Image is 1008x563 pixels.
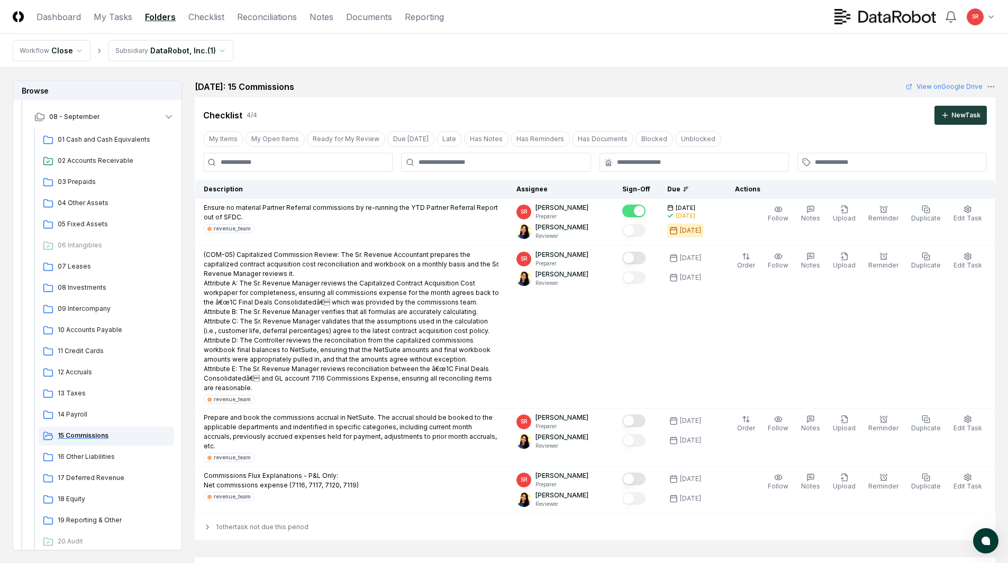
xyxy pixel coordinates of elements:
[39,342,174,361] a: 11 Credit Cards
[768,214,788,222] span: Follow
[13,40,233,61] nav: breadcrumb
[310,11,333,23] a: Notes
[680,436,701,445] div: [DATE]
[39,257,174,276] a: 07 Leases
[951,250,984,272] button: Edit Task
[26,105,183,128] button: 08 - September
[953,214,982,222] span: Edit Task
[801,482,820,490] span: Notes
[833,214,856,222] span: Upload
[58,304,170,313] span: 09 Intercompany
[951,413,984,435] button: Edit Task
[727,184,987,194] div: Actions
[866,413,901,435] button: Reminder
[951,110,980,120] div: New Task
[766,471,791,493] button: Follow
[58,452,170,462] span: 16 Other Liabilities
[801,261,820,269] span: Notes
[39,131,174,150] a: 01 Cash and Cash Equivalents
[58,410,170,419] span: 14 Payroll
[204,203,500,222] p: Ensure no material Partner Referral commissions by re-running the YTD Partner Referral Report out...
[405,11,444,23] a: Reporting
[516,434,531,449] img: ACg8ocKO-3G6UtcSn9a5p2PdI879Oh_tobqT7vJnb_FmuK1XD8isku4=s96-c
[801,214,820,222] span: Notes
[521,476,528,484] span: SR
[675,131,721,147] button: Unblocked
[39,194,174,213] a: 04 Other Assets
[535,232,588,240] p: Reviewer
[58,473,170,483] span: 17 Deferred Revenue
[39,532,174,551] a: 20 Audit
[680,253,701,263] div: [DATE]
[868,424,898,432] span: Reminder
[833,261,856,269] span: Upload
[535,279,588,287] p: Reviewer
[951,203,984,225] button: Edit Task
[204,471,359,490] p: Commissions Flux Explanations - P&L Only: Net commissions expense (7116, 7117, 7120, 7119)
[203,109,242,122] div: Checklist
[667,184,710,194] div: Due
[58,325,170,335] span: 10 Accounts Payable
[735,413,757,435] button: Order
[866,471,901,493] button: Reminder
[58,389,170,398] span: 13 Taxes
[909,250,943,272] button: Duplicate
[909,413,943,435] button: Duplicate
[535,413,588,422] p: [PERSON_NAME]
[535,491,588,500] p: [PERSON_NAME]
[831,203,858,225] button: Upload
[737,261,755,269] span: Order
[58,177,170,187] span: 03 Prepaids
[972,13,979,21] span: SR
[614,180,659,199] th: Sign-Off
[768,424,788,432] span: Follow
[214,454,251,462] div: revenue_team
[508,180,614,199] th: Assignee
[799,471,822,493] button: Notes
[906,82,983,91] a: View onGoogle Drive
[622,252,646,264] button: Mark complete
[437,131,462,147] button: Late
[13,11,24,22] img: Logo
[195,80,294,93] h2: [DATE]: 15 Commissions
[511,131,570,147] button: Has Reminders
[39,300,174,319] a: 09 Intercompany
[37,11,81,23] a: Dashboard
[214,395,251,403] div: revenue_team
[58,346,170,356] span: 11 Credit Cards
[572,131,633,147] button: Has Documents
[204,413,500,451] p: Prepare and book the commissions accrual in NetSuite. The accrual should be booked to the applica...
[39,448,174,467] a: 16 Other Liabilities
[868,214,898,222] span: Reminder
[680,273,701,282] div: [DATE]
[766,413,791,435] button: Follow
[622,492,646,505] button: Mark complete
[833,482,856,490] span: Upload
[535,213,588,220] p: Preparer
[622,473,646,485] button: Mark complete
[866,250,901,272] button: Reminder
[58,241,170,250] span: 06 Intangibles
[635,131,673,147] button: Blocked
[680,494,701,503] div: [DATE]
[799,203,822,225] button: Notes
[307,131,385,147] button: Ready for My Review
[39,321,174,340] a: 10 Accounts Payable
[953,424,982,432] span: Edit Task
[20,46,49,56] div: Workflow
[766,203,791,225] button: Follow
[535,481,588,488] p: Preparer
[535,471,588,481] p: [PERSON_NAME]
[831,250,858,272] button: Upload
[39,384,174,403] a: 13 Taxes
[195,180,508,199] th: Description
[911,482,941,490] span: Duplicate
[868,261,898,269] span: Reminder
[676,212,695,220] div: [DATE]
[39,427,174,446] a: 15 Commissions
[911,261,941,269] span: Duplicate
[39,363,174,382] a: 12 Accruals
[204,250,500,393] p: (COM-05) Capitalized Commission Review: The Sr. Revenue Accountant prepares the capitalized contr...
[831,471,858,493] button: Upload
[39,152,174,171] a: 02 Accounts Receivable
